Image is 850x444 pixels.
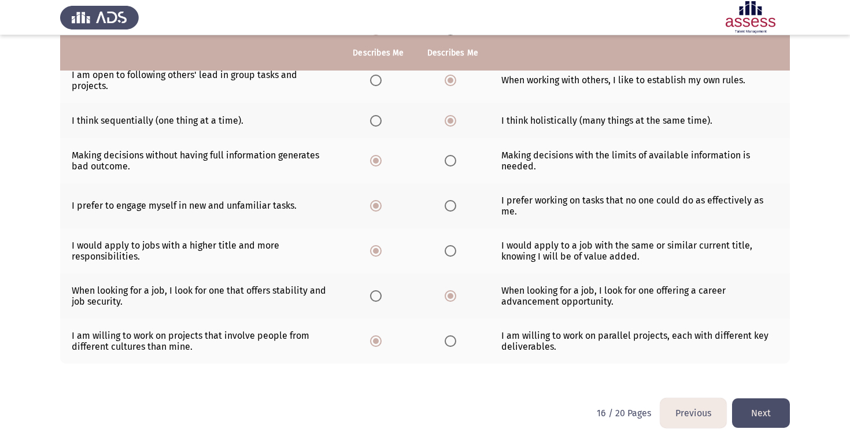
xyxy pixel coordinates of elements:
mat-radio-group: Select an option [370,245,386,256]
mat-radio-group: Select an option [445,114,461,125]
p: 16 / 20 Pages [597,408,651,419]
mat-radio-group: Select an option [445,290,461,301]
td: Making decisions with the limits of available information is needed. [490,138,790,183]
td: I think holistically (many things at the same time). [490,103,790,138]
mat-radio-group: Select an option [445,335,461,346]
td: When looking for a job, I look for one offering a career advancement opportunity. [490,273,790,319]
button: load next page [732,398,790,428]
button: load previous page [660,398,726,428]
td: When looking for a job, I look for one that offers stability and job security. [60,273,341,319]
mat-radio-group: Select an option [370,154,386,165]
mat-radio-group: Select an option [445,154,461,165]
td: I am open to following others' lead in group tasks and projects. [60,58,341,103]
th: Describes Me [341,35,415,71]
td: I prefer to engage myself in new and unfamiliar tasks. [60,183,341,228]
mat-radio-group: Select an option [445,74,461,85]
td: Making decisions without having full information generates bad outcome. [60,138,341,183]
mat-radio-group: Select an option [370,290,386,301]
td: I would apply to jobs with a higher title and more responsibilities. [60,228,341,273]
mat-radio-group: Select an option [445,245,461,256]
td: When working with others, I like to establish my own rules. [490,58,790,103]
mat-radio-group: Select an option [370,335,386,346]
th: Describes Me [416,35,490,71]
mat-radio-group: Select an option [370,114,386,125]
mat-radio-group: Select an option [370,199,386,210]
td: I prefer working on tasks that no one could do as effectively as me. [490,183,790,228]
td: I am willing to work on parallel projects, each with different key deliverables. [490,319,790,364]
td: I am willing to work on projects that involve people from different cultures than mine. [60,319,341,364]
mat-radio-group: Select an option [370,74,386,85]
img: Assessment logo of Potentiality Assessment R2 (EN/AR) [711,1,790,34]
td: I think sequentially (one thing at a time). [60,103,341,138]
td: I would apply to a job with the same or similar current title, knowing I will be of value added. [490,228,790,273]
mat-radio-group: Select an option [445,199,461,210]
img: Assess Talent Management logo [60,1,139,34]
